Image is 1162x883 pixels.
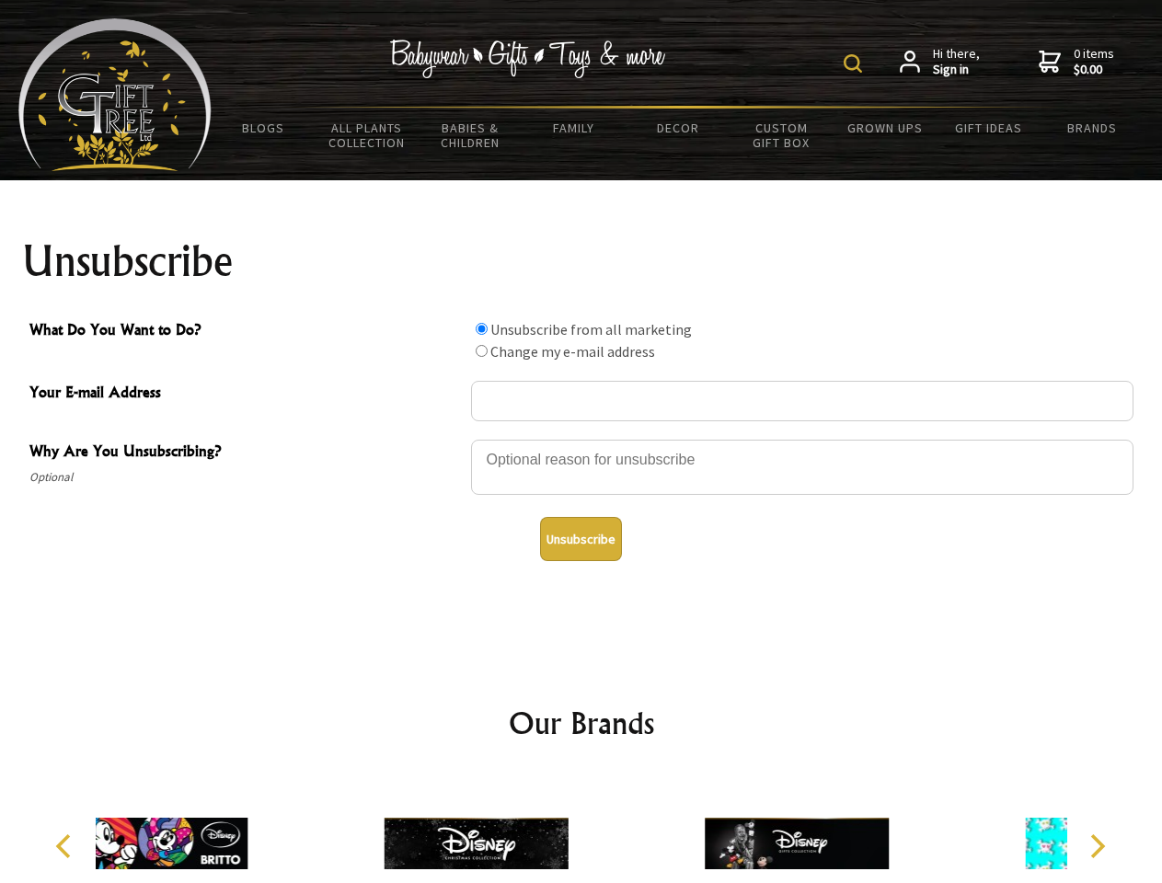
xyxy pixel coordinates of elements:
[833,109,937,147] a: Grown Ups
[1074,45,1114,78] span: 0 items
[476,323,488,335] input: What Do You Want to Do?
[1074,62,1114,78] strong: $0.00
[490,342,655,361] label: Change my e-mail address
[29,466,462,488] span: Optional
[523,109,627,147] a: Family
[29,440,462,466] span: Why Are You Unsubscribing?
[490,320,692,338] label: Unsubscribe from all marketing
[390,40,666,78] img: Babywear - Gifts - Toys & more
[22,239,1141,283] h1: Unsubscribe
[471,440,1133,495] textarea: Why Are You Unsubscribing?
[46,826,86,866] button: Previous
[730,109,834,162] a: Custom Gift Box
[937,109,1041,147] a: Gift Ideas
[471,381,1133,421] input: Your E-mail Address
[18,18,212,171] img: Babyware - Gifts - Toys and more...
[29,381,462,407] span: Your E-mail Address
[1076,826,1117,866] button: Next
[212,109,316,147] a: BLOGS
[540,517,622,561] button: Unsubscribe
[933,46,980,78] span: Hi there,
[37,701,1126,745] h2: Our Brands
[933,62,980,78] strong: Sign in
[900,46,980,78] a: Hi there,Sign in
[419,109,523,162] a: Babies & Children
[29,318,462,345] span: What Do You Want to Do?
[476,345,488,357] input: What Do You Want to Do?
[1039,46,1114,78] a: 0 items$0.00
[844,54,862,73] img: product search
[316,109,420,162] a: All Plants Collection
[626,109,730,147] a: Decor
[1041,109,1145,147] a: Brands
